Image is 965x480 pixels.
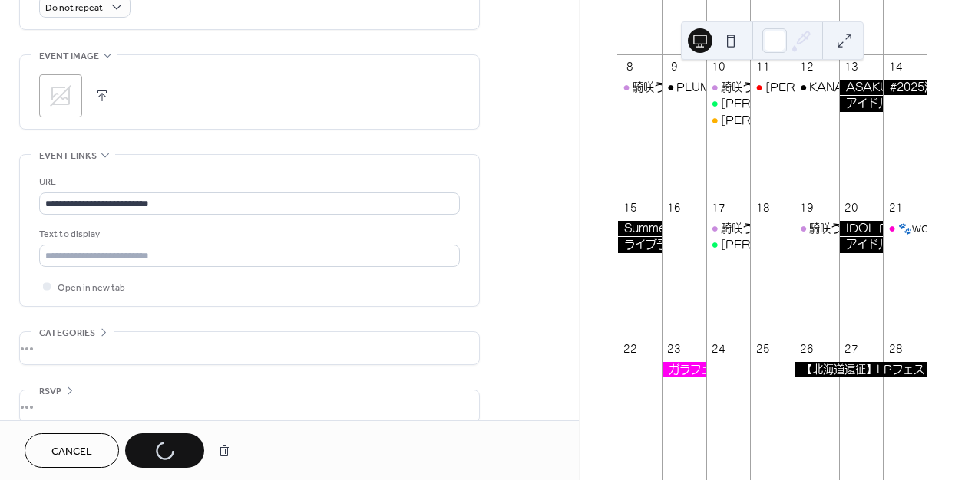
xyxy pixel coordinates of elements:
[706,237,751,252] div: 佐々木りな ワングラ出演
[755,201,769,215] div: 18
[888,342,902,356] div: 28
[800,201,814,215] div: 19
[795,362,927,377] div: 【北海道遠征】LPフェス
[750,80,795,95] div: 緒方日菜 ワングラ出演
[662,362,706,377] div: ガラフェスDASH!! 板橋伝説
[662,80,706,95] div: PLUMLIVE 祝100回公演
[839,237,884,252] div: アイドルアラモードプチVol.117
[667,60,681,74] div: 9
[633,80,744,95] div: 騎咲うな ワングラ出演
[623,201,636,215] div: 15
[883,80,927,95] div: #2025瀬戸に沼 WARP SHINJUKU定期公演③
[51,444,92,460] span: Cancel
[800,60,814,74] div: 12
[721,113,844,128] div: [PERSON_NAME]出演
[667,201,681,215] div: 16
[883,221,927,236] div: 🐾wonder channel 騎咲うな卒業公演🐾 ~ぐっどぅないと騎咲うな💤⭐️~
[667,342,681,356] div: 23
[839,80,884,95] div: ASAKUSA DREAMBOX Saturday FreeLive special supported by ブタイウラ
[706,96,751,111] div: 佐々木りな ワングラ出演
[755,342,769,356] div: 25
[39,325,95,341] span: Categories
[39,48,99,64] span: Event image
[795,80,839,95] div: KANADE
[617,80,662,95] div: 騎咲うな ワングラ出演
[20,332,479,364] div: •••
[809,80,861,95] div: KANADE
[844,201,858,215] div: 20
[706,80,751,95] div: 騎咲うな ワングラ出演
[39,148,97,164] span: Event links
[888,60,902,74] div: 14
[839,221,884,236] div: IDOL FABRIC vol.7
[721,221,832,236] div: 騎咲うな ワングラ出演
[809,221,920,236] div: 騎咲うな ワングラ出演
[721,96,891,111] div: [PERSON_NAME] ワングラ出演
[844,342,858,356] div: 27
[676,80,805,95] div: PLUMLIVE 祝100回公演
[888,201,902,215] div: 21
[39,383,61,399] span: RSVP
[617,221,662,236] div: Summer Summer
[706,221,751,236] div: 騎咲うな ワングラ出演
[795,221,839,236] div: 騎咲うな ワングラ出演
[58,280,125,296] span: Open in new tab
[755,60,769,74] div: 11
[25,433,119,468] button: Cancel
[39,174,457,190] div: URL
[721,237,891,252] div: [PERSON_NAME] ワングラ出演
[839,96,884,111] div: アイドルマリアージュVol.29～全組30分SP～
[765,80,935,95] div: [PERSON_NAME] ワングラ出演
[39,74,82,117] div: ;
[721,80,832,95] div: 騎咲うな ワングラ出演
[712,201,725,215] div: 17
[706,113,751,128] div: 天瀬ひまり ワングラ出演
[623,342,636,356] div: 22
[20,390,479,422] div: •••
[800,342,814,356] div: 26
[617,237,662,252] div: ライブ予定
[712,60,725,74] div: 10
[712,342,725,356] div: 24
[844,60,858,74] div: 13
[623,60,636,74] div: 8
[39,226,457,242] div: Text to display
